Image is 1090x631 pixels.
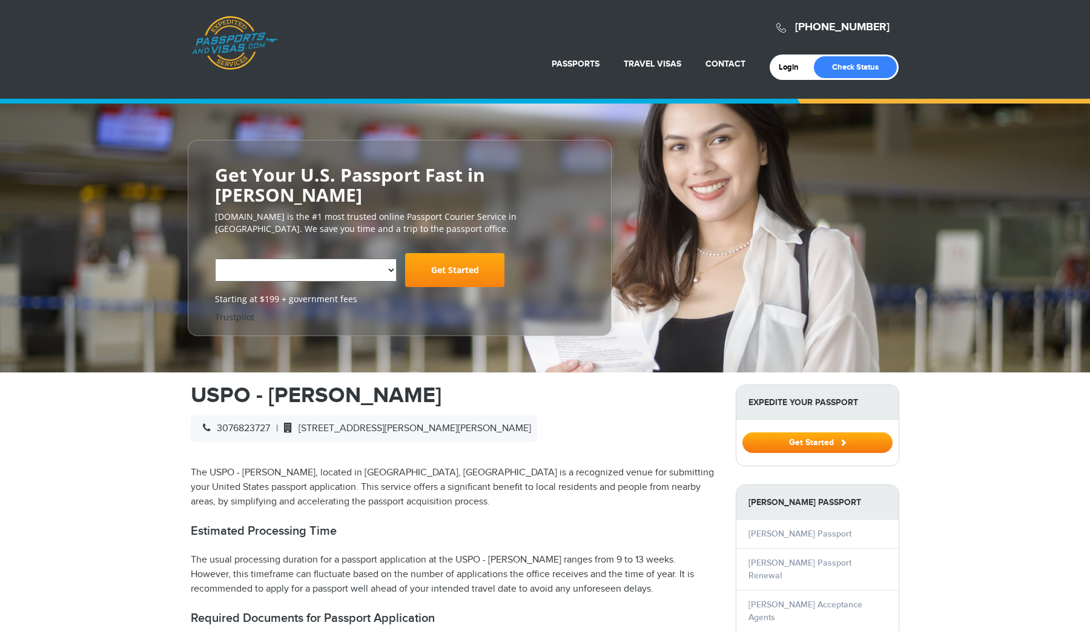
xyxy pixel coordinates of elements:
[779,62,807,72] a: Login
[624,59,681,69] a: Travel Visas
[215,165,584,205] h2: Get Your U.S. Passport Fast in [PERSON_NAME]
[215,311,254,323] a: Trustpilot
[215,211,584,235] p: [DOMAIN_NAME] is the #1 most trusted online Passport Courier Service in [GEOGRAPHIC_DATA]. We sav...
[191,524,718,538] h2: Estimated Processing Time
[748,600,862,623] a: [PERSON_NAME] Acceptance Agents
[814,56,897,78] a: Check Status
[191,415,537,442] div: |
[197,423,270,434] span: 3076823727
[736,385,899,420] strong: Expedite Your Passport
[191,611,718,626] h2: Required Documents for Passport Application
[405,253,504,287] a: Get Started
[215,293,584,305] span: Starting at $199 + government fees
[748,558,851,581] a: [PERSON_NAME] Passport Renewal
[278,423,531,434] span: [STREET_ADDRESS][PERSON_NAME][PERSON_NAME]
[191,16,277,70] a: Passports & [DOMAIN_NAME]
[552,59,599,69] a: Passports
[191,385,718,406] h1: USPO - [PERSON_NAME]
[795,21,890,34] a: [PHONE_NUMBER]
[705,59,745,69] a: Contact
[736,485,899,520] strong: [PERSON_NAME] Passport
[748,529,851,539] a: [PERSON_NAME] Passport
[191,466,718,509] p: The USPO - [PERSON_NAME], located in [GEOGRAPHIC_DATA], [GEOGRAPHIC_DATA] is a recognized venue f...
[742,432,893,453] button: Get Started
[191,553,718,596] p: The usual processing duration for a passport application at the USPO - [PERSON_NAME] ranges from ...
[742,437,893,447] a: Get Started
